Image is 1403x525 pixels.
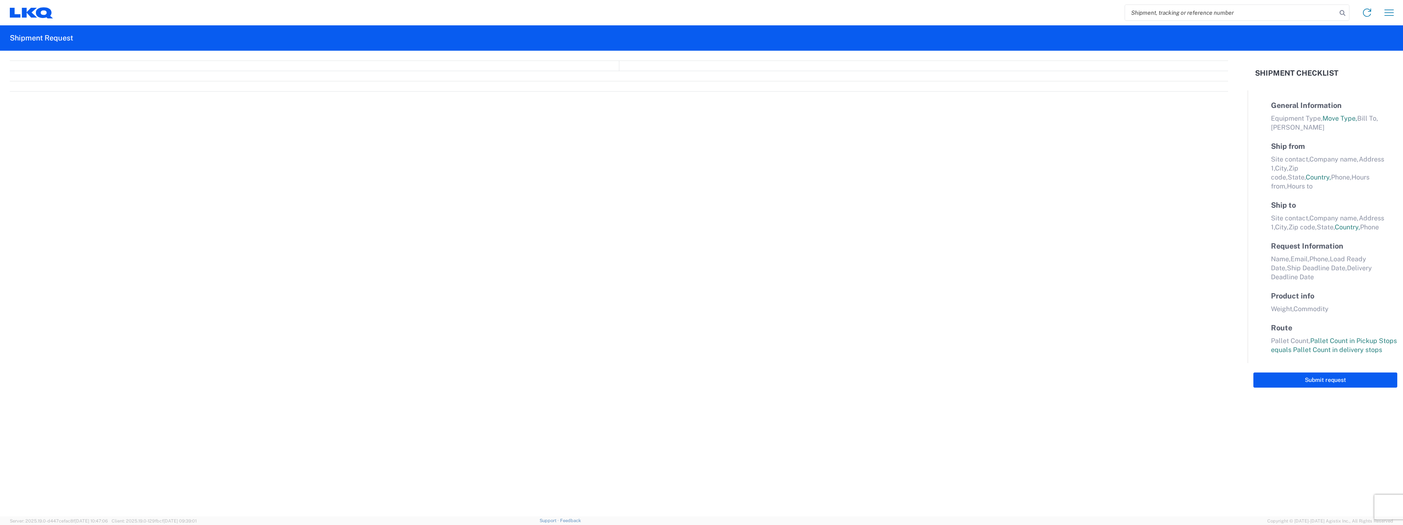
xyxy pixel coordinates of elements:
[1271,142,1305,150] span: Ship from
[1271,323,1292,332] span: Route
[1125,5,1337,20] input: Shipment, tracking or reference number
[1287,264,1347,272] span: Ship Deadline Date,
[1267,517,1393,525] span: Copyright © [DATE]-[DATE] Agistix Inc., All Rights Reserved
[560,518,581,523] a: Feedback
[1271,214,1309,222] span: Site contact,
[1357,114,1378,122] span: Bill To,
[1288,173,1306,181] span: State,
[1271,101,1342,110] span: General Information
[1335,223,1360,231] span: Country,
[1271,242,1343,250] span: Request Information
[1306,173,1331,181] span: Country,
[540,518,560,523] a: Support
[1253,372,1397,388] button: Submit request
[1271,337,1310,345] span: Pallet Count,
[1289,223,1317,231] span: Zip code,
[1271,305,1293,313] span: Weight,
[1309,214,1359,222] span: Company name,
[1275,223,1289,231] span: City,
[1293,305,1329,313] span: Commodity
[1331,173,1351,181] span: Phone,
[10,33,73,43] h2: Shipment Request
[1309,155,1359,163] span: Company name,
[10,518,108,523] span: Server: 2025.19.0-d447cefac8f
[1322,114,1357,122] span: Move Type,
[164,518,197,523] span: [DATE] 09:39:01
[1287,182,1313,190] span: Hours to
[1271,337,1397,354] span: Pallet Count in Pickup Stops equals Pallet Count in delivery stops
[1271,155,1309,163] span: Site contact,
[1360,223,1379,231] span: Phone
[1255,68,1338,78] h2: Shipment Checklist
[1271,255,1291,263] span: Name,
[75,518,108,523] span: [DATE] 10:47:06
[112,518,197,523] span: Client: 2025.19.0-129fbcf
[1271,114,1322,122] span: Equipment Type,
[1309,255,1330,263] span: Phone,
[1271,292,1314,300] span: Product info
[1271,123,1325,131] span: [PERSON_NAME]
[1291,255,1309,263] span: Email,
[1275,164,1289,172] span: City,
[1317,223,1335,231] span: State,
[1271,201,1296,209] span: Ship to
